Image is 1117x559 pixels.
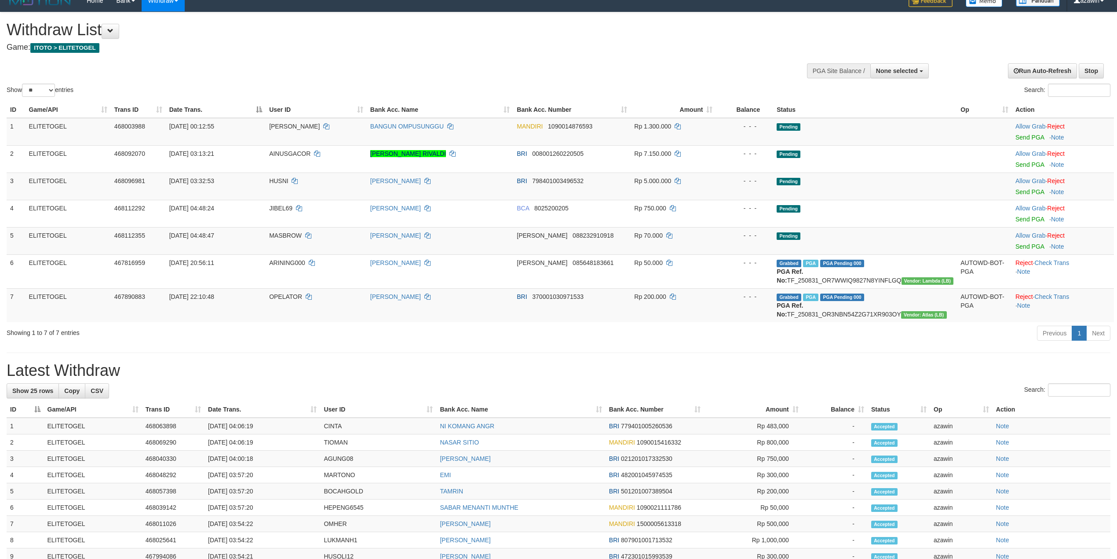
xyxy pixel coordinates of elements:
td: - [802,516,868,532]
td: [DATE] 03:54:22 [204,532,320,548]
td: azawin [930,516,993,532]
a: Note [996,520,1009,527]
td: AGUNG08 [320,451,436,467]
a: Note [996,455,1009,462]
a: Note [1051,216,1064,223]
span: BRI [609,537,619,544]
span: Vendor URL: https://dashboard.q2checkout.com/secure [902,277,954,285]
span: Pending [777,178,800,185]
a: Send PGA [1015,188,1044,195]
a: Show 25 rows [7,383,59,398]
span: HUSNI [269,177,288,184]
span: Marked by azaksrelite [803,294,818,301]
span: MANDIRI [609,504,635,511]
td: - [802,483,868,500]
td: - [802,451,868,467]
a: Reject [1047,123,1065,130]
span: Grabbed [777,260,801,267]
td: MARTONO [320,467,436,483]
td: ELITETOGEL [44,532,142,548]
span: · [1015,232,1047,239]
a: Note [1051,161,1064,168]
a: Note [1017,302,1030,309]
span: [DATE] 00:12:55 [169,123,214,130]
label: Search: [1024,84,1110,97]
th: Bank Acc. Number: activate to sort column ascending [606,401,704,418]
td: CINTA [320,418,436,434]
a: NASAR SITIO [440,439,479,446]
span: Copy [64,387,80,394]
a: Note [1051,134,1064,141]
td: · [1012,200,1114,227]
span: OPELATOR [269,293,302,300]
td: [DATE] 04:00:18 [204,451,320,467]
a: Note [996,504,1009,511]
td: Rp 483,000 [704,418,802,434]
a: [PERSON_NAME] [370,205,421,212]
td: [DATE] 03:57:20 [204,500,320,516]
td: ELITETOGEL [26,118,111,146]
th: Balance [716,102,773,118]
td: 3 [7,173,26,200]
select: Showentries [22,84,55,97]
span: Accepted [871,439,898,447]
span: Copy 370001030971533 to clipboard [532,293,584,300]
span: [DATE] 03:32:53 [169,177,214,184]
td: 468069290 [142,434,204,451]
a: NI KOMANG ANGR [440,423,494,430]
td: azawin [930,451,993,467]
span: ITOTO > ELITETOGEL [30,43,99,53]
a: Reject [1047,177,1065,184]
span: Copy 1090015416332 to clipboard [637,439,681,446]
td: [DATE] 04:06:19 [204,418,320,434]
td: Rp 1,000,000 [704,532,802,548]
span: Pending [777,232,800,240]
td: [DATE] 03:54:22 [204,516,320,532]
td: azawin [930,532,993,548]
th: Game/API: activate to sort column ascending [44,401,142,418]
a: Reject [1047,205,1065,212]
span: · [1015,123,1047,130]
a: TAMRIN [440,488,463,495]
td: 468011026 [142,516,204,532]
td: azawin [930,483,993,500]
td: ELITETOGEL [26,200,111,227]
td: 4 [7,200,26,227]
td: ELITETOGEL [44,483,142,500]
a: Reject [1015,293,1033,300]
span: Copy 482001045974535 to clipboard [621,471,672,478]
button: None selected [870,63,929,78]
th: Bank Acc. Name: activate to sort column ascending [367,102,513,118]
h1: Withdraw List [7,21,736,39]
span: BRI [609,455,619,462]
th: Status [773,102,957,118]
span: 468112292 [114,205,145,212]
a: Reject [1047,150,1065,157]
td: 6 [7,254,26,288]
th: Game/API: activate to sort column ascending [26,102,111,118]
td: ELITETOGEL [26,227,111,254]
td: Rp 200,000 [704,483,802,500]
b: PGA Ref. No: [777,268,803,284]
b: PGA Ref. No: [777,302,803,318]
span: [PERSON_NAME] [517,232,567,239]
a: Note [996,471,1009,478]
span: Rp 7.150.000 [634,150,671,157]
span: BRI [609,423,619,430]
a: Send PGA [1015,216,1044,223]
td: 1 [7,118,26,146]
span: 467816959 [114,259,145,266]
a: Allow Grab [1015,232,1045,239]
td: 468063898 [142,418,204,434]
a: Note [1017,268,1030,275]
span: Copy 501201007389504 to clipboard [621,488,672,495]
span: Show 25 rows [12,387,53,394]
td: 1 [7,418,44,434]
label: Search: [1024,383,1110,397]
span: 468096981 [114,177,145,184]
td: ELITETOGEL [44,418,142,434]
td: Rp 750,000 [704,451,802,467]
span: Accepted [871,488,898,496]
span: 468003988 [114,123,145,130]
td: TIOMAN [320,434,436,451]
